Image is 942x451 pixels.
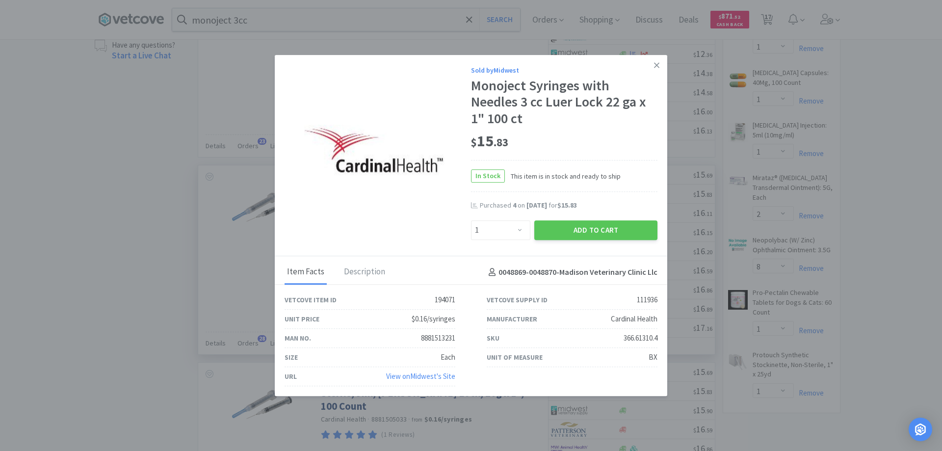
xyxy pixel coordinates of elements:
[471,65,657,76] div: Sold by Midwest
[513,201,516,210] span: 4
[285,371,297,382] div: URL
[421,332,455,344] div: 8881513231
[909,418,932,441] div: Open Intercom Messenger
[624,332,657,344] div: 366.61310.4
[471,131,508,151] span: 15
[435,294,455,306] div: 194071
[341,260,388,285] div: Description
[471,170,504,182] span: In Stock
[487,314,537,324] div: Manufacturer
[285,260,327,285] div: Item Facts
[285,352,298,363] div: Size
[637,294,657,306] div: 111936
[526,201,547,210] span: [DATE]
[386,371,455,381] a: View onMidwest's Site
[471,78,657,127] div: Monoject Syringes with Needles 3 cc Luer Lock 22 ga x 1" 100 ct
[649,351,657,363] div: BX
[487,352,543,363] div: Unit of Measure
[304,125,451,180] img: 6da0ed042781492bb08e804c2c046580_111936.jpeg
[485,266,657,279] h4: 0048869-0048870 - Madison Veterinary Clinic Llc
[285,294,337,305] div: Vetcove Item ID
[441,351,455,363] div: Each
[487,294,548,305] div: Vetcove Supply ID
[480,201,657,211] div: Purchased on for
[505,171,621,182] span: This item is in stock and ready to ship
[285,333,311,344] div: Man No.
[557,201,577,210] span: $15.83
[494,135,508,149] span: . 83
[412,313,455,325] div: $0.16/syringes
[611,313,657,325] div: Cardinal Health
[487,333,499,344] div: SKU
[471,135,477,149] span: $
[285,314,319,324] div: Unit Price
[534,220,657,240] button: Add to Cart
